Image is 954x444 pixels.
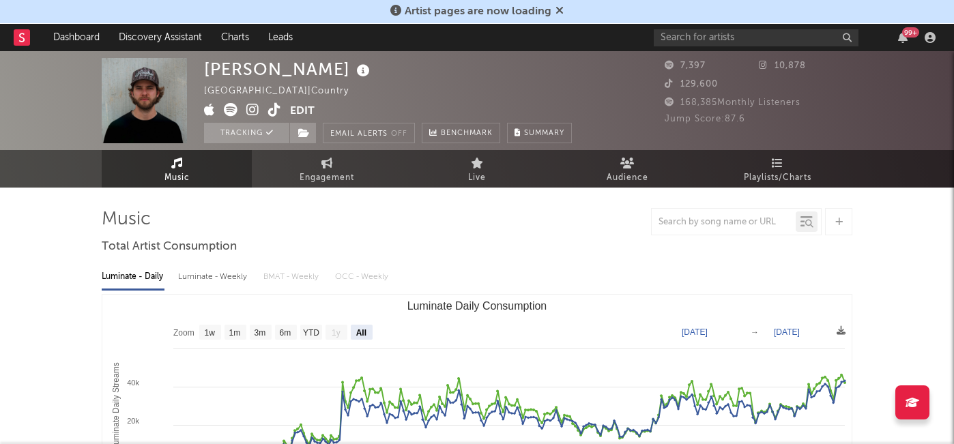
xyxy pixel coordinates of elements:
[323,123,415,143] button: Email AlertsOff
[127,417,139,425] text: 20k
[759,61,806,70] span: 10,878
[751,327,759,337] text: →
[102,239,237,255] span: Total Artist Consumption
[356,328,366,338] text: All
[178,265,250,288] div: Luminate - Weekly
[391,130,407,138] em: Off
[252,150,402,188] a: Engagement
[507,123,572,143] button: Summary
[774,327,800,337] text: [DATE]
[109,24,212,51] a: Discovery Assistant
[665,98,800,107] span: 168,385 Monthly Listeners
[259,24,302,51] a: Leads
[173,328,194,338] text: Zoom
[665,61,706,70] span: 7,397
[744,170,811,186] span: Playlists/Charts
[898,32,908,43] button: 99+
[665,80,718,89] span: 129,600
[102,265,164,288] div: Luminate - Daily
[102,150,252,188] a: Music
[902,27,919,38] div: 99 +
[441,125,493,142] span: Benchmark
[555,6,564,17] span: Dismiss
[205,328,216,338] text: 1w
[665,115,745,123] span: Jump Score: 87.6
[552,150,702,188] a: Audience
[402,150,552,188] a: Live
[468,170,486,186] span: Live
[127,379,139,387] text: 40k
[607,170,648,186] span: Audience
[164,170,190,186] span: Music
[255,328,266,338] text: 3m
[290,103,315,120] button: Edit
[212,24,259,51] a: Charts
[300,170,354,186] span: Engagement
[204,58,373,80] div: [PERSON_NAME]
[654,29,858,46] input: Search for artists
[229,328,241,338] text: 1m
[652,217,796,228] input: Search by song name or URL
[332,328,341,338] text: 1y
[204,123,289,143] button: Tracking
[204,83,364,100] div: [GEOGRAPHIC_DATA] | Country
[524,130,564,137] span: Summary
[405,6,551,17] span: Artist pages are now loading
[702,150,852,188] a: Playlists/Charts
[422,123,500,143] a: Benchmark
[682,327,708,337] text: [DATE]
[44,24,109,51] a: Dashboard
[407,300,547,312] text: Luminate Daily Consumption
[303,328,319,338] text: YTD
[280,328,291,338] text: 6m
